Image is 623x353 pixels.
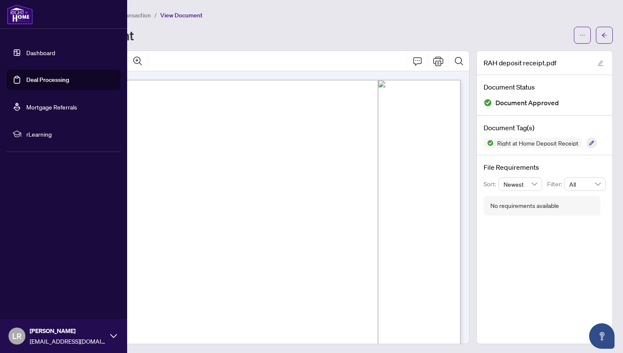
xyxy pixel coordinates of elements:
[494,140,582,146] span: Right at Home Deposit Receipt
[26,129,114,139] span: rLearning
[484,179,498,189] p: Sort:
[484,82,606,92] h4: Document Status
[484,162,606,172] h4: File Requirements
[579,32,585,38] span: ellipsis
[503,178,537,191] span: Newest
[160,11,203,19] span: View Document
[601,32,607,38] span: arrow-left
[26,49,55,56] a: Dashboard
[106,11,151,19] span: View Transaction
[154,10,157,20] li: /
[484,98,492,107] img: Document Status
[495,97,559,109] span: Document Approved
[26,76,69,84] a: Deal Processing
[30,336,106,346] span: [EMAIL_ADDRESS][DOMAIN_NAME]
[598,60,604,66] span: edit
[12,330,22,342] span: LR
[547,179,564,189] p: Filter:
[30,326,106,336] span: [PERSON_NAME]
[569,178,601,191] span: All
[26,103,77,111] a: Mortgage Referrals
[7,4,33,25] img: logo
[484,138,494,148] img: Status Icon
[484,123,606,133] h4: Document Tag(s)
[490,201,559,210] div: No requirements available
[589,323,615,349] button: Open asap
[484,58,556,68] span: RAH deposit receipt.pdf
